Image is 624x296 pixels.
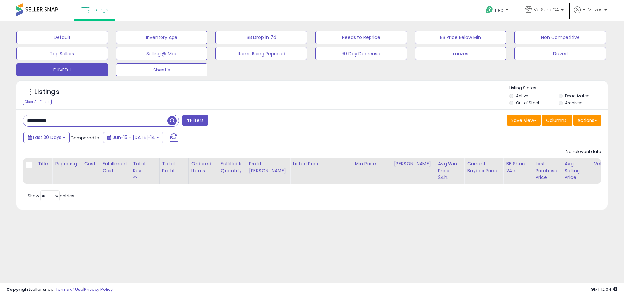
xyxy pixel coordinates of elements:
[133,161,157,174] div: Total Rev.
[16,63,108,76] button: DUVED !
[28,193,74,199] span: Show: entries
[23,132,70,143] button: Last 30 Days
[514,47,606,60] button: Duved
[38,161,49,167] div: Title
[565,161,588,181] div: Avg Selling Price
[113,134,155,141] span: Jun-15 - [DATE]-14
[535,161,559,181] div: Last Purchase Price
[485,6,493,14] i: Get Help
[495,7,504,13] span: Help
[506,161,530,174] div: BB Share 24h.
[415,47,507,60] button: mozes
[116,63,208,76] button: Sheet's
[116,47,208,60] button: Selling @ Max
[516,100,540,106] label: Out of Stock
[23,99,52,105] div: Clear All Filters
[566,149,601,155] div: No relevant data
[594,161,617,167] div: Velocity
[355,161,388,167] div: Min Price
[84,161,97,167] div: Cost
[91,6,108,13] span: Listings
[546,117,566,123] span: Columns
[582,6,603,13] span: Hi Mozes
[6,287,113,293] div: seller snap | |
[514,31,606,44] button: Non Competitive
[162,161,186,174] div: Total Profit
[591,286,617,292] span: 2025-08-14 12:04 GMT
[221,161,243,174] div: Fulfillable Quantity
[55,161,79,167] div: Repricing
[415,31,507,44] button: BB Price Below Min
[315,31,407,44] button: Needs to Reprice
[191,161,215,174] div: Ordered Items
[102,161,127,174] div: Fulfillment Cost
[315,47,407,60] button: 30 Day Decrease
[565,93,590,98] label: Deactivated
[507,115,541,126] button: Save View
[509,85,607,91] p: Listing States:
[34,87,59,97] h5: Listings
[16,47,108,60] button: Top Sellers
[116,31,208,44] button: Inventory Age
[16,31,108,44] button: Default
[534,6,559,13] span: VerSure CA
[56,286,83,292] a: Terms of Use
[71,135,100,141] span: Compared to:
[438,161,461,181] div: Avg Win Price 24h.
[215,31,307,44] button: BB Drop in 7d
[103,132,163,143] button: Jun-15 - [DATE]-14
[33,134,61,141] span: Last 30 Days
[215,47,307,60] button: Items Being Repriced
[565,100,583,106] label: Archived
[573,115,601,126] button: Actions
[293,161,349,167] div: Listed Price
[394,161,432,167] div: [PERSON_NAME]
[516,93,528,98] label: Active
[84,286,113,292] a: Privacy Policy
[542,115,572,126] button: Columns
[467,161,500,174] div: Current Buybox Price
[182,115,208,126] button: Filters
[480,1,515,21] a: Help
[574,6,607,21] a: Hi Mozes
[249,161,287,174] div: Profit [PERSON_NAME]
[6,286,30,292] strong: Copyright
